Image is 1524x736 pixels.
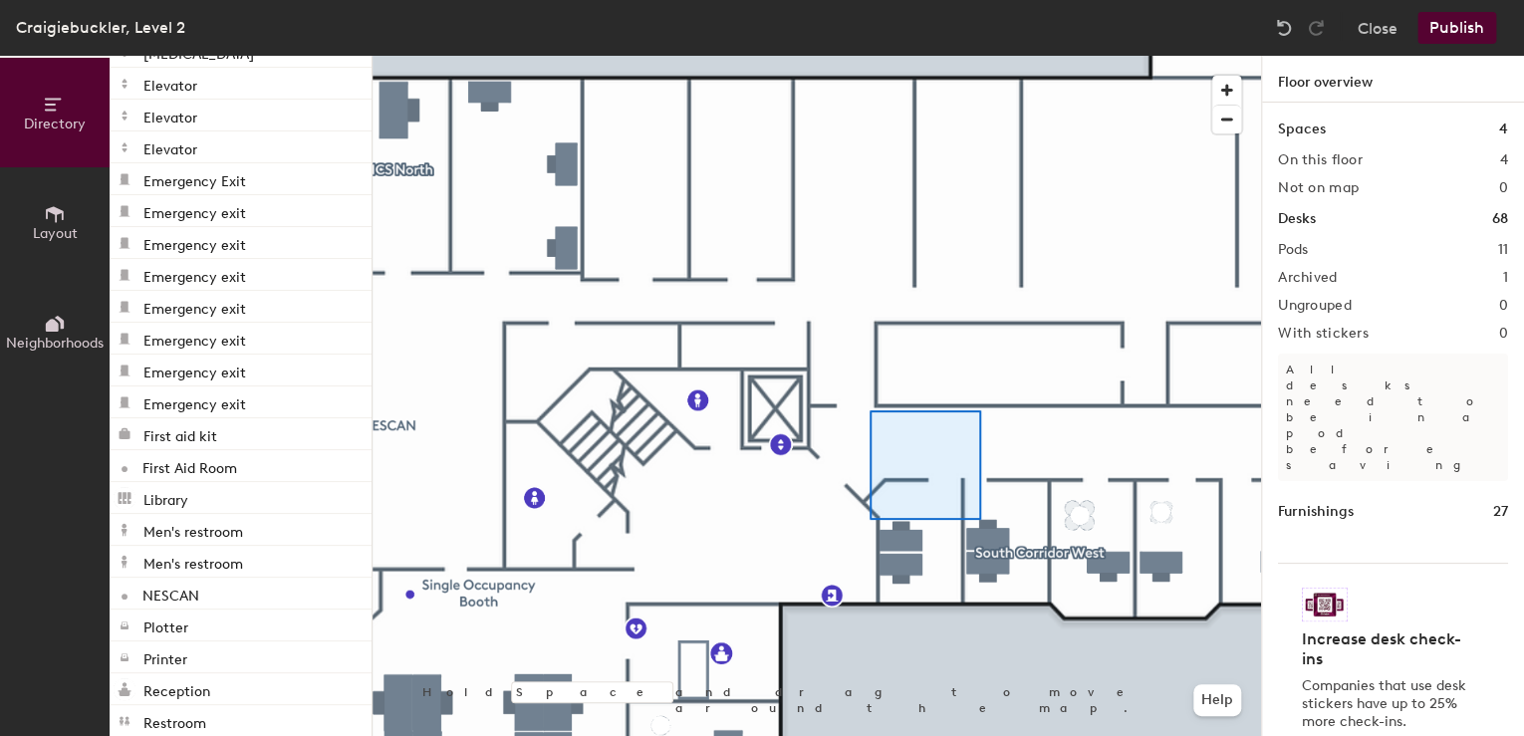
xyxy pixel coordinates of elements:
[143,263,246,286] p: Emergency exit
[1262,56,1524,103] h1: Floor overview
[1274,18,1294,38] img: Undo
[1278,326,1369,342] h2: With stickers
[143,167,246,190] p: Emergency Exit
[143,72,197,95] p: Elevator
[1278,298,1352,314] h2: Ungrouped
[1278,208,1316,230] h1: Desks
[1493,501,1508,523] h1: 27
[1358,12,1397,44] button: Close
[143,677,210,700] p: Reception
[33,225,78,242] span: Layout
[142,454,237,477] p: First Aid Room
[1193,684,1241,716] button: Help
[1278,242,1308,258] h2: Pods
[1278,119,1326,140] h1: Spaces
[1499,326,1508,342] h2: 0
[1499,180,1508,196] h2: 0
[143,550,243,573] p: Men's restroom
[143,135,197,158] p: Elevator
[143,104,197,126] p: Elevator
[1503,270,1508,286] h2: 1
[1302,588,1348,621] img: Sticker logo
[143,390,246,413] p: Emergency exit
[143,295,246,318] p: Emergency exit
[1278,501,1354,523] h1: Furnishings
[1499,298,1508,314] h2: 0
[1499,119,1508,140] h1: 4
[1497,242,1508,258] h2: 11
[1417,12,1496,44] button: Publish
[142,582,199,605] p: NESCAN
[1302,629,1472,669] h4: Increase desk check-ins
[143,613,188,636] p: Plotter
[1278,152,1363,168] h2: On this floor
[143,359,246,381] p: Emergency exit
[24,116,86,132] span: Directory
[6,335,104,352] span: Neighborhoods
[1278,270,1337,286] h2: Archived
[143,645,187,668] p: Printer
[1306,18,1326,38] img: Redo
[16,15,185,40] div: Craigiebuckler, Level 2
[143,518,243,541] p: Men's restroom
[1278,354,1508,481] p: All desks need to be in a pod before saving
[143,486,188,509] p: Library
[1500,152,1508,168] h2: 4
[143,231,246,254] p: Emergency exit
[1492,208,1508,230] h1: 68
[1302,677,1472,731] p: Companies that use desk stickers have up to 25% more check-ins.
[143,709,206,732] p: Restroom
[143,327,246,350] p: Emergency exit
[1278,180,1359,196] h2: Not on map
[143,422,217,445] p: First aid kit
[143,199,246,222] p: Emergency exit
